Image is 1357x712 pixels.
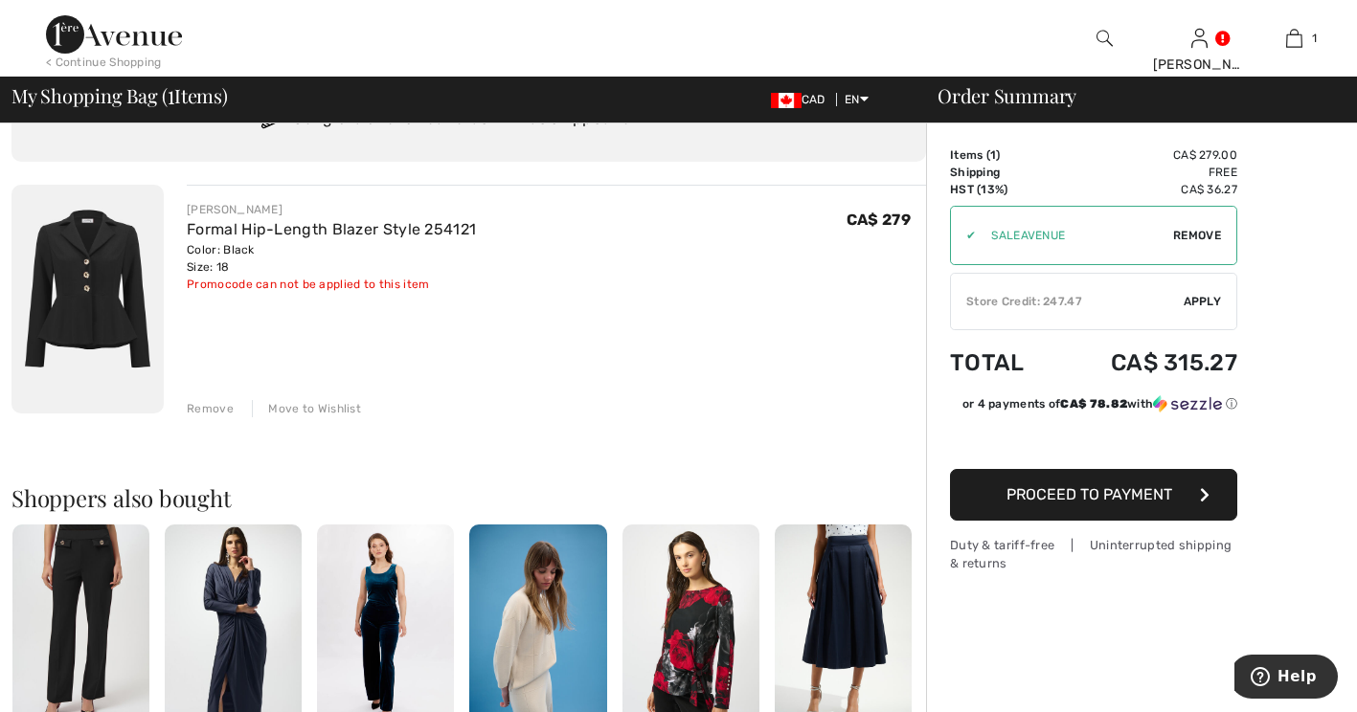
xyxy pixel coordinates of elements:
[1191,29,1208,47] a: Sign In
[1184,293,1222,310] span: Apply
[187,220,476,238] a: Formal Hip-Length Blazer Style 254121
[771,93,802,108] img: Canadian Dollar
[1286,27,1302,50] img: My Bag
[11,486,926,509] h2: Shoppers also bought
[1173,227,1221,244] span: Remove
[950,395,1237,419] div: or 4 payments ofCA$ 78.82withSezzle Click to learn more about Sezzle
[976,207,1173,264] input: Promo code
[1153,395,1222,412] img: Sezzle
[847,211,911,229] span: CA$ 279
[1056,146,1237,164] td: CA$ 279.00
[951,293,1184,310] div: Store Credit: 247.47
[1097,27,1113,50] img: search the website
[11,185,164,413] img: Formal Hip-Length Blazer Style 254121
[1056,330,1237,395] td: CA$ 315.27
[1153,55,1246,75] div: [PERSON_NAME]
[951,227,976,244] div: ✔
[1006,485,1172,503] span: Proceed to Payment
[187,241,476,276] div: Color: Black Size: 18
[11,86,228,105] span: My Shopping Bag ( Items)
[1191,27,1208,50] img: My Info
[771,93,833,106] span: CAD
[950,164,1056,181] td: Shipping
[46,15,182,54] img: 1ère Avenue
[915,86,1346,105] div: Order Summary
[187,400,234,417] div: Remove
[950,146,1056,164] td: Items ( )
[1234,655,1338,702] iframe: Opens a widget where you can find more information
[845,93,869,106] span: EN
[1056,181,1237,198] td: CA$ 36.27
[1248,27,1341,50] a: 1
[962,395,1237,412] div: or 4 payments of with
[1056,164,1237,181] td: Free
[950,419,1237,462] iframe: PayPal-paypal
[1060,397,1127,411] span: CA$ 78.82
[990,148,996,162] span: 1
[950,181,1056,198] td: HST (13%)
[168,81,174,106] span: 1
[950,330,1056,395] td: Total
[950,536,1237,572] div: Duty & tariff-free | Uninterrupted shipping & returns
[1312,30,1317,47] span: 1
[252,400,361,417] div: Move to Wishlist
[187,201,476,218] div: [PERSON_NAME]
[46,54,162,71] div: < Continue Shopping
[187,276,476,293] div: Promocode can not be applied to this item
[950,469,1237,521] button: Proceed to Payment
